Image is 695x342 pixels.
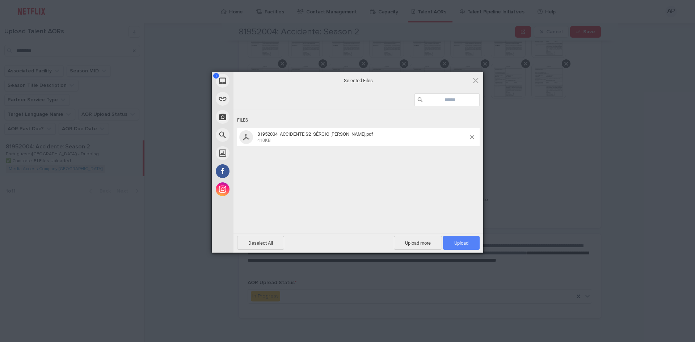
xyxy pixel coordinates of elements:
[213,73,219,79] span: 1
[212,72,299,90] div: My Device
[212,180,299,198] div: Instagram
[255,131,470,143] span: 81952004_ACCIDENTE S2_SÉRGIO CANTÚ.pdf
[212,108,299,126] div: Take Photo
[286,77,431,84] span: Selected Files
[257,138,270,143] span: 410KB
[212,144,299,162] div: Unsplash
[257,131,373,137] span: 81952004_ACCIDENTE S2_SÉRGIO [PERSON_NAME].pdf
[237,114,480,127] div: Files
[237,236,284,250] span: Deselect All
[212,90,299,108] div: Link (URL)
[454,240,468,246] span: Upload
[394,236,442,250] span: Upload more
[472,76,480,84] span: Click here or hit ESC to close picker
[443,236,480,250] span: Upload
[212,126,299,144] div: Web Search
[212,162,299,180] div: Facebook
